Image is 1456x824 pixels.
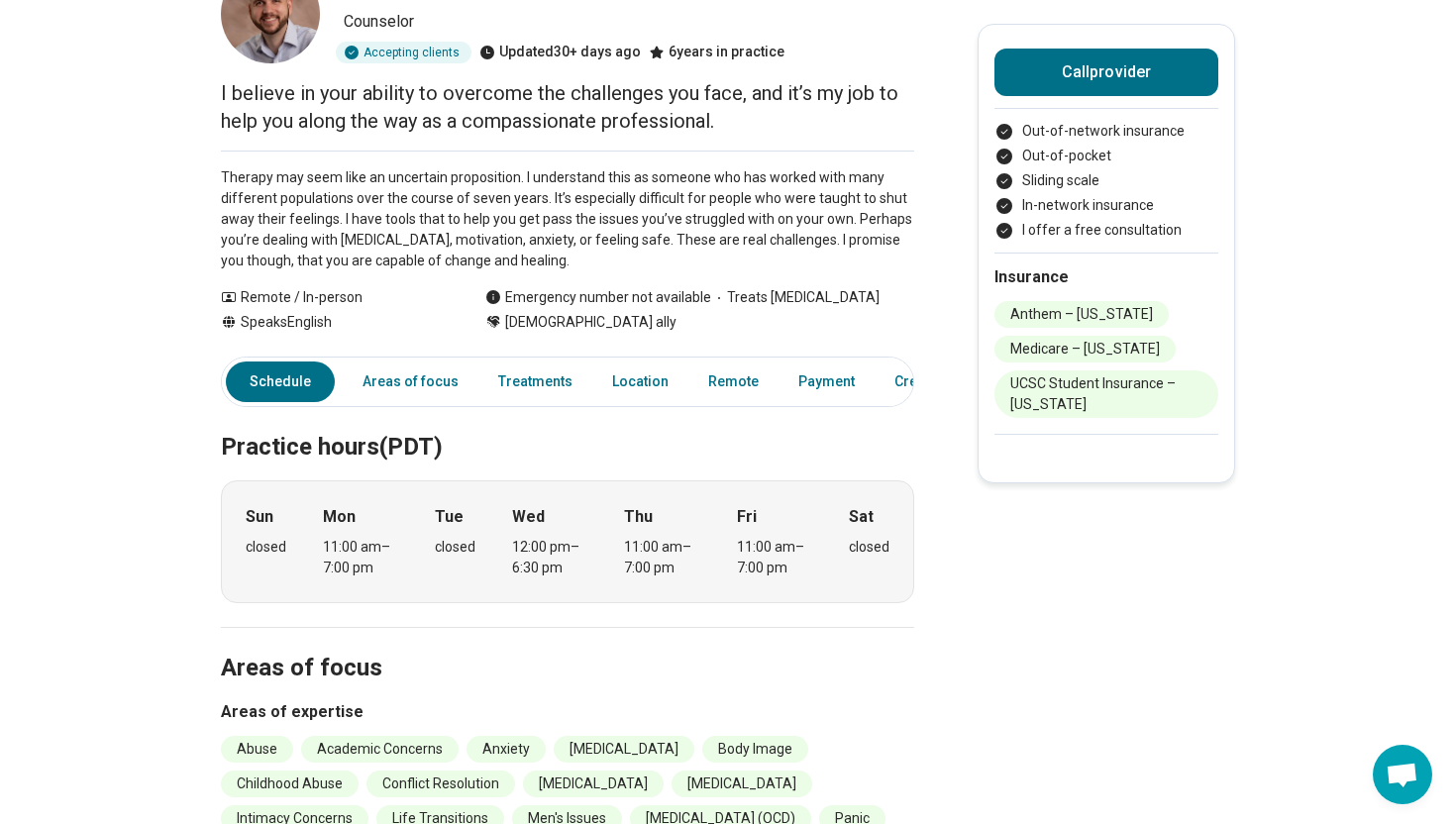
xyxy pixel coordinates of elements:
div: Accepting clients [336,42,471,63]
strong: Wed [512,505,545,529]
div: closed [435,537,475,558]
a: Remote [696,361,771,402]
h2: Insurance [994,265,1218,289]
li: Out-of-pocket [994,146,1218,166]
span: Treats [MEDICAL_DATA] [711,287,880,308]
p: I believe in your ability to overcome the challenges you face, and it’s my job to help you along ... [221,79,914,135]
div: Updated 30+ days ago [479,42,641,63]
li: Conflict Resolution [366,771,515,797]
h2: Areas of focus [221,604,914,685]
a: Schedule [226,361,335,402]
h2: Practice hours (PDT) [221,383,914,464]
div: 11:00 am – 7:00 pm [323,537,399,578]
p: Therapy may seem like an uncertain proposition. I understand this as someone who has worked with ... [221,167,914,271]
li: [MEDICAL_DATA] [672,771,812,797]
div: Open chat [1373,745,1432,804]
div: Remote / In-person [221,287,446,308]
strong: Mon [323,505,356,529]
div: 12:00 pm – 6:30 pm [512,537,588,578]
div: When does the program meet? [221,480,914,603]
li: Anxiety [467,736,546,763]
li: Anthem – [US_STATE] [994,301,1169,328]
li: Academic Concerns [301,736,459,763]
li: Sliding scale [994,170,1218,191]
a: Payment [786,361,867,402]
li: UCSC Student Insurance – [US_STATE] [994,370,1218,418]
strong: Thu [624,505,653,529]
li: Medicare – [US_STATE] [994,336,1176,362]
div: 6 years in practice [649,42,784,63]
ul: Payment options [994,121,1218,241]
div: Emergency number not available [485,287,711,308]
li: Childhood Abuse [221,771,359,797]
a: Treatments [486,361,584,402]
h3: Areas of expertise [221,700,914,724]
li: [MEDICAL_DATA] [554,736,694,763]
strong: Sat [849,505,874,529]
span: [DEMOGRAPHIC_DATA] ally [505,312,676,333]
div: Speaks English [221,312,446,333]
div: closed [849,537,889,558]
li: Out-of-network insurance [994,121,1218,142]
a: Areas of focus [351,361,470,402]
div: 11:00 am – 7:00 pm [624,537,700,578]
li: Abuse [221,736,293,763]
div: closed [246,537,286,558]
a: Credentials [883,361,982,402]
p: Counselor [344,10,914,34]
li: [MEDICAL_DATA] [523,771,664,797]
div: 11:00 am – 7:00 pm [737,537,813,578]
a: Location [600,361,680,402]
strong: Fri [737,505,757,529]
strong: Sun [246,505,273,529]
strong: Tue [435,505,464,529]
button: Callprovider [994,49,1218,96]
li: In-network insurance [994,195,1218,216]
li: I offer a free consultation [994,220,1218,241]
li: Body Image [702,736,808,763]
